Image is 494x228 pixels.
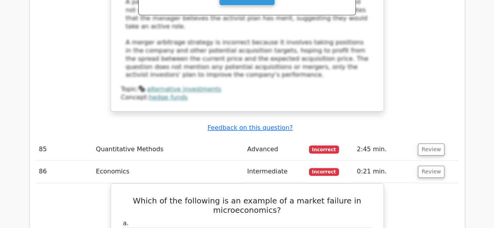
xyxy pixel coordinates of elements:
[120,196,374,215] h5: Which of the following is an example of a market failure in microeconomics?
[121,94,373,102] div: Concept:
[418,143,444,156] button: Review
[244,138,306,161] td: Advanced
[354,161,415,183] td: 0:21 min.
[309,168,339,176] span: Incorrect
[121,85,373,94] div: Topic:
[418,166,444,178] button: Review
[149,94,188,101] a: hedge funds
[93,138,244,161] td: Quantitative Methods
[93,161,244,183] td: Economics
[207,124,292,131] a: Feedback on this question?
[309,145,339,153] span: Incorrect
[123,219,129,227] span: a.
[244,161,306,183] td: Intermediate
[147,85,221,93] a: alternative investments
[36,161,93,183] td: 86
[36,138,93,161] td: 85
[354,138,415,161] td: 2:45 min.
